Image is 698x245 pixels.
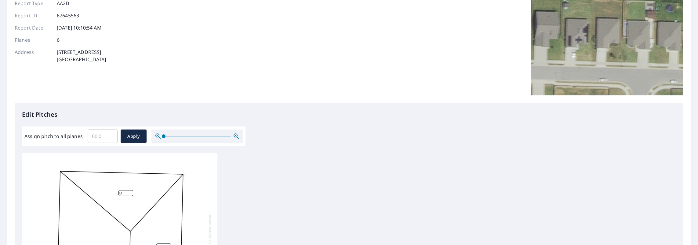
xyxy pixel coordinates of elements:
[15,48,51,63] p: Address
[15,24,51,31] p: Report Date
[121,130,147,143] button: Apply
[57,36,60,44] p: 6
[24,133,83,140] label: Assign pitch to all planes
[125,133,142,140] span: Apply
[15,12,51,19] p: Report ID
[88,128,118,145] input: 00.0
[57,12,79,19] p: 67645563
[57,24,102,31] p: [DATE] 10:10:54 AM
[22,110,676,119] p: Edit Pitches
[15,36,51,44] p: Planes
[57,48,106,63] p: [STREET_ADDRESS] [GEOGRAPHIC_DATA]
